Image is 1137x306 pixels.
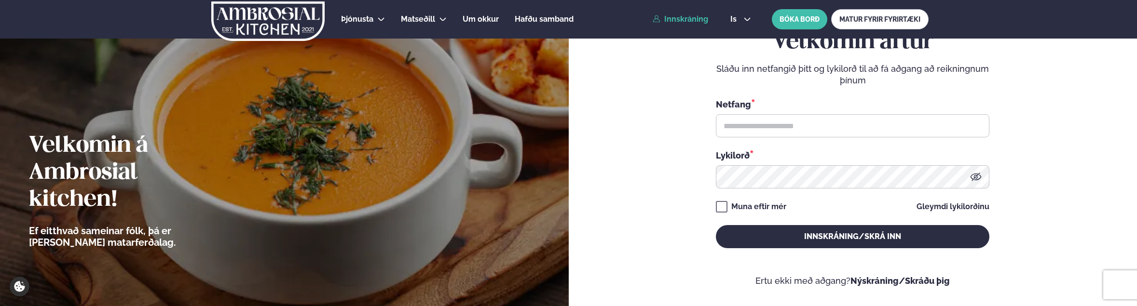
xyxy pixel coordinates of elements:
[29,225,229,248] p: Ef eitthvað sameinar fólk, þá er [PERSON_NAME] matarferðalag.
[401,14,435,24] span: Matseðill
[653,15,708,24] a: Innskráning
[463,13,499,25] a: Um okkur
[515,13,574,25] a: Hafðu samband
[463,14,499,24] span: Um okkur
[598,275,1109,287] p: Ertu ekki með aðgang?
[716,63,989,86] p: Sláðu inn netfangið þitt og lykilorð til að fá aðgang að reikningnum þínum
[716,29,989,56] h2: Velkomin aftur
[515,14,574,24] span: Hafðu samband
[716,149,989,161] div: Lykilorð
[772,9,827,29] button: BÓKA BORÐ
[10,277,29,296] a: Cookie settings
[716,225,989,248] button: Innskráning/Skrá inn
[29,133,229,213] h2: Velkomin á Ambrosial kitchen!
[730,15,740,23] span: is
[341,14,373,24] span: Þjónusta
[850,276,950,286] a: Nýskráning/Skráðu þig
[917,203,989,211] a: Gleymdi lykilorðinu
[831,9,929,29] a: MATUR FYRIR FYRIRTÆKI
[210,1,326,41] img: logo
[341,13,373,25] a: Þjónusta
[723,15,759,23] button: is
[401,13,435,25] a: Matseðill
[716,98,989,110] div: Netfang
